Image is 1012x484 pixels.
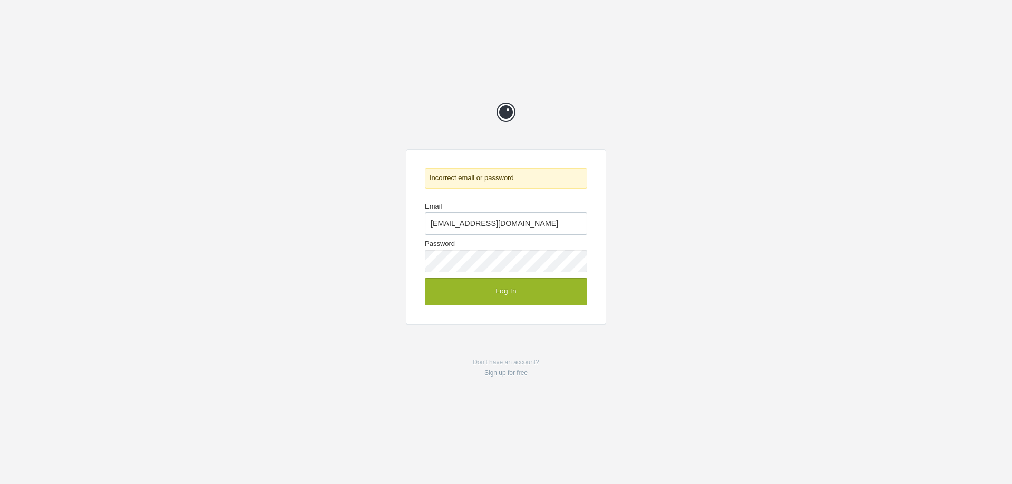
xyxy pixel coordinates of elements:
[484,369,528,377] a: Sign up for free
[406,357,606,379] p: Don't have an account?
[425,212,587,235] input: Email
[490,96,522,128] a: Prevue
[425,278,587,305] button: Log In
[425,168,587,188] p: Incorrect email or password
[425,250,587,272] input: Password
[425,240,587,272] label: Password
[425,203,587,235] label: Email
